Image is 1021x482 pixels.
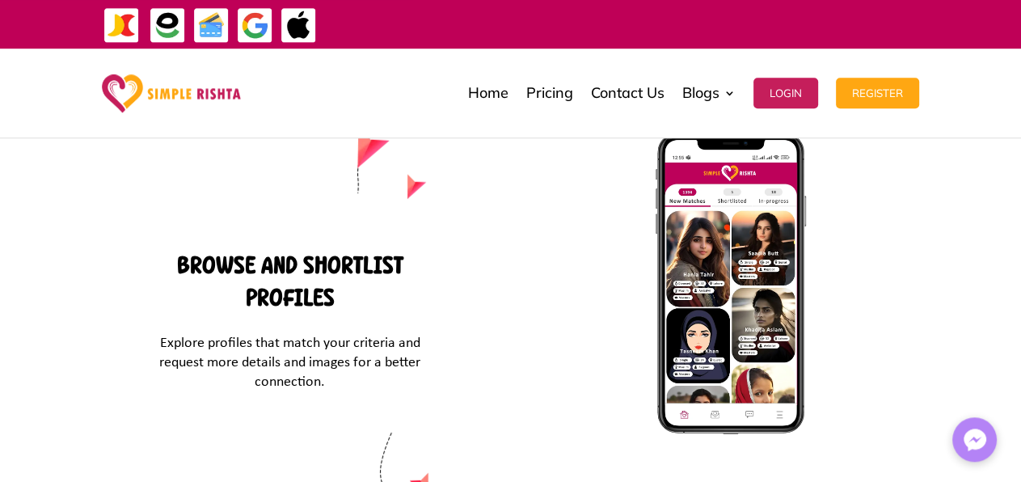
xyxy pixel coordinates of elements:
a: Pricing [526,53,573,133]
a: Home [468,53,508,133]
img: Browse-and-Shortlist-Profiles [656,133,806,434]
a: Register [836,53,919,133]
a: Blogs [682,53,736,133]
img: EasyPaisa-icon [150,7,186,44]
img: Messenger [959,424,991,456]
img: ApplePay-icon [281,7,317,44]
button: Register [836,78,919,108]
span: Explore profiles that match your criteria and request more details and images for a better connec... [159,336,420,390]
img: JazzCash-icon [103,7,140,44]
img: Credit Cards [193,7,230,44]
strong: Browse and Shortlist Profiles [177,252,403,311]
a: Login [753,53,818,133]
a: Contact Us [591,53,664,133]
button: Login [753,78,818,108]
img: GooglePay-icon [237,7,273,44]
